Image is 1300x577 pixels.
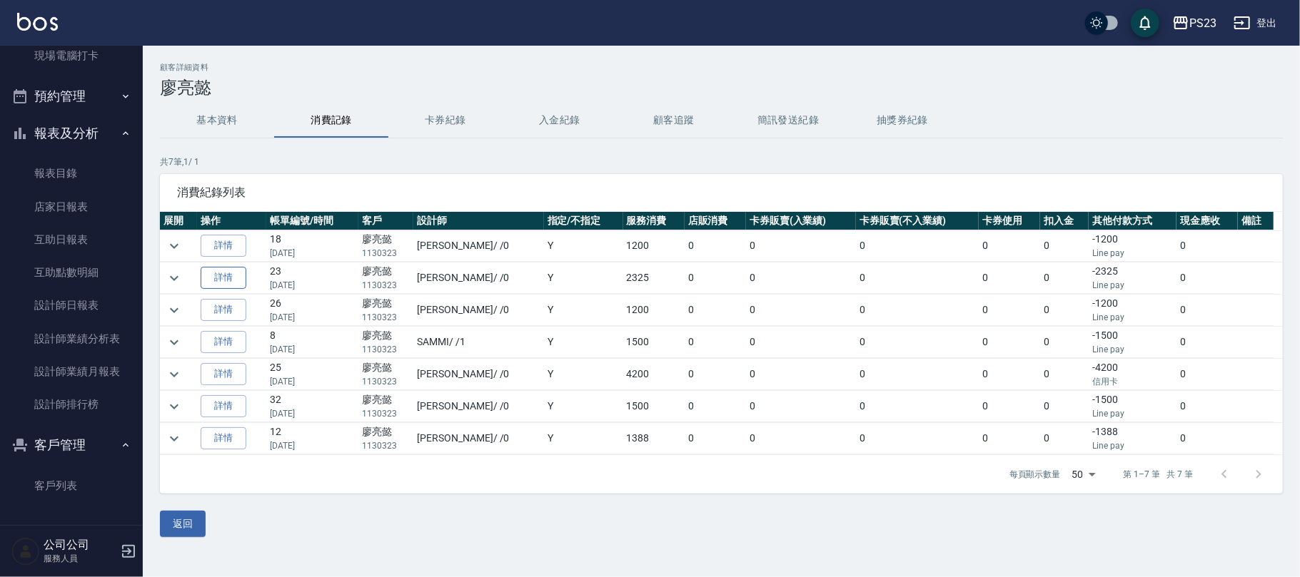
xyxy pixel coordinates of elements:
[1092,311,1173,324] p: Line pay
[685,212,746,230] th: 店販消費
[623,262,685,294] td: 2325
[266,262,358,294] td: 23
[856,212,979,230] th: 卡券販賣(不入業績)
[856,391,979,422] td: 0
[1238,212,1274,230] th: 備註
[746,423,856,454] td: 0
[6,322,137,355] a: 設計師業績分析表
[685,359,746,390] td: 0
[6,388,137,421] a: 設計師排行榜
[685,230,746,262] td: 0
[1176,295,1238,326] td: 0
[358,391,413,422] td: 廖亮懿
[6,115,137,152] button: 報表及分析
[163,235,185,257] button: expand row
[177,185,1266,200] span: 消費紀錄列表
[358,423,413,454] td: 廖亮懿
[6,157,137,190] a: 報表目錄
[1040,423,1089,454] td: 0
[6,223,137,256] a: 互助日報表
[163,332,185,353] button: expand row
[163,428,185,449] button: expand row
[1176,327,1238,358] td: 0
[1092,439,1173,452] p: Line pay
[1089,230,1176,262] td: -1200
[1131,9,1159,37] button: save
[270,375,355,388] p: [DATE]
[685,295,746,326] td: 0
[503,103,617,138] button: 入金紀錄
[1040,359,1089,390] td: 0
[623,423,685,454] td: 1388
[746,230,856,262] td: 0
[1176,212,1238,230] th: 現金應收
[274,103,388,138] button: 消費記錄
[1176,262,1238,294] td: 0
[266,212,358,230] th: 帳單編號/時間
[1176,423,1238,454] td: 0
[623,230,685,262] td: 1200
[979,423,1040,454] td: 0
[1124,468,1193,481] p: 第 1–7 筆 共 7 筆
[163,300,185,321] button: expand row
[1167,9,1222,38] button: PS23
[413,359,543,390] td: [PERSON_NAME] / /0
[266,359,358,390] td: 25
[1092,279,1173,292] p: Line pay
[6,39,137,72] a: 現場電腦打卡
[623,327,685,358] td: 1500
[358,212,413,230] th: 客戶
[6,427,137,464] button: 客戶管理
[979,327,1040,358] td: 0
[44,552,116,565] p: 服務人員
[270,311,355,324] p: [DATE]
[544,423,623,454] td: Y
[1089,212,1176,230] th: 其他付款方式
[1092,407,1173,420] p: Line pay
[746,262,856,294] td: 0
[544,327,623,358] td: Y
[358,230,413,262] td: 廖亮懿
[163,364,185,385] button: expand row
[845,103,959,138] button: 抽獎券紀錄
[1089,327,1176,358] td: -1500
[358,327,413,358] td: 廖亮懿
[544,212,623,230] th: 指定/不指定
[6,78,137,115] button: 預約管理
[362,375,410,388] p: 1130323
[362,279,410,292] p: 1130323
[6,190,137,223] a: 店家日報表
[979,391,1040,422] td: 0
[1176,230,1238,262] td: 0
[856,262,979,294] td: 0
[270,407,355,420] p: [DATE]
[1067,455,1101,494] div: 50
[1040,212,1089,230] th: 扣入金
[544,391,623,422] td: Y
[979,262,1040,294] td: 0
[413,423,543,454] td: [PERSON_NAME] / /0
[201,235,246,257] a: 詳情
[266,327,358,358] td: 8
[362,311,410,324] p: 1130323
[1176,391,1238,422] td: 0
[266,230,358,262] td: 18
[17,13,58,31] img: Logo
[201,427,246,449] a: 詳情
[11,537,40,566] img: Person
[160,511,206,537] button: 返回
[1040,230,1089,262] td: 0
[856,295,979,326] td: 0
[623,295,685,326] td: 1200
[362,343,410,356] p: 1130323
[413,230,543,262] td: [PERSON_NAME] / /0
[623,212,685,230] th: 服務消費
[44,538,116,552] h5: 公司公司
[270,439,355,452] p: [DATE]
[544,295,623,326] td: Y
[358,262,413,294] td: 廖亮懿
[856,327,979,358] td: 0
[979,359,1040,390] td: 0
[160,63,1283,72] h2: 顧客詳細資料
[979,230,1040,262] td: 0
